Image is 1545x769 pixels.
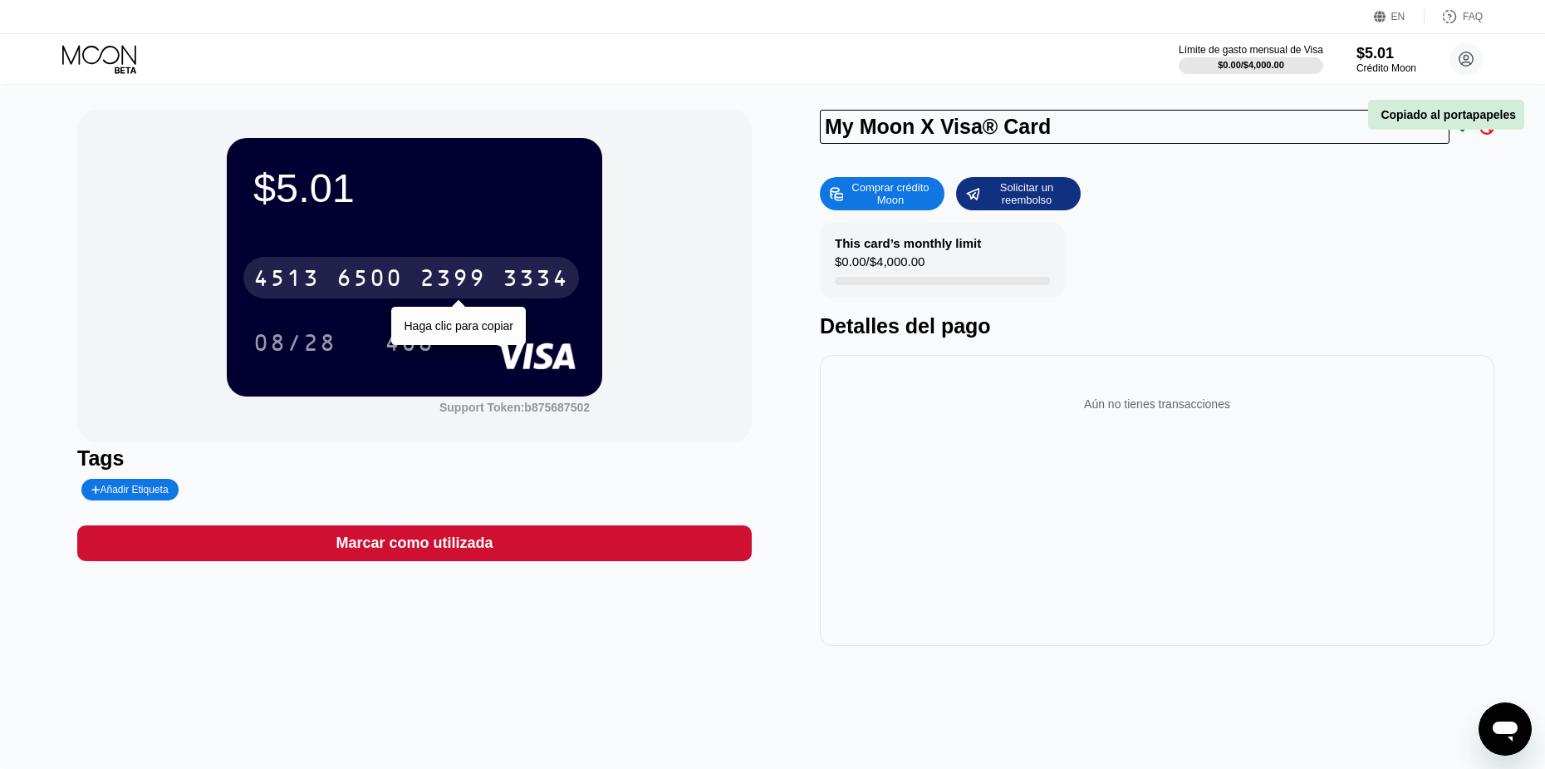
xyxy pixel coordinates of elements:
div: Solicitar un reembolso [981,180,1072,207]
div: EN [1391,11,1405,22]
div: 4513650023993334 [243,257,579,298]
div: Marcar como utilizada [77,525,752,561]
div: $5.01Crédito Moon [1356,45,1416,74]
div: Aún no tienes transacciones [833,381,1481,427]
div: 3334 [503,267,569,293]
div: FAQ [1463,11,1483,22]
div: $5.01 [1356,45,1416,62]
div: 08/28 [241,322,349,363]
div: Comprar crédito Moon [845,180,936,207]
div: Crédito Moon [1356,62,1416,74]
div: 6500 [336,267,403,293]
div: EN [1374,8,1425,25]
div: $0.00 / $4,000.00 [835,254,925,277]
div: Comprar crédito Moon [820,177,944,210]
div: Haga clic para copiar [404,319,513,333]
iframe: Botón para iniciar la ventana de mensajería, conversación en curso [1479,702,1532,756]
div: Support Token:b875687502 [439,401,590,414]
div: Support Token: b875687502 [439,401,590,414]
div: Añadir Etiqueta [81,479,179,500]
div: 408 [372,322,447,363]
div: 2399 [419,267,486,293]
div: Límite de gasto mensual de Visa$0.00/$4,000.00 [1179,44,1323,74]
div: 08/28 [253,332,336,358]
div: Límite de gasto mensual de Visa [1179,44,1323,56]
div: This card’s monthly limit [835,236,981,250]
div: 4513 [253,267,320,293]
div: Marcar como utilizada [336,534,493,553]
div: FAQ [1425,8,1483,25]
div: Añadir Etiqueta [91,484,169,495]
div: 408 [385,332,434,358]
div: Tags [77,446,752,471]
div: Copiado al portapapeles [1376,108,1516,121]
input: Text input field [820,110,1449,144]
div: Solicitar un reembolso [956,177,1081,210]
div: Detalles del pago [820,314,1494,338]
div: $5.01 [253,165,576,211]
div: $0.00 / $4,000.00 [1218,60,1284,70]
